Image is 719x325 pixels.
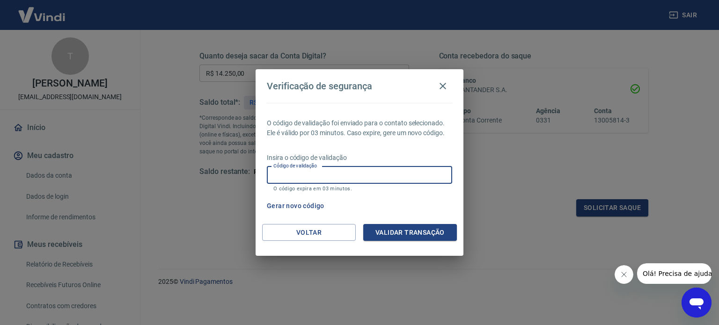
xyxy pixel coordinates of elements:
[267,80,372,92] h4: Verificação de segurança
[6,7,79,14] span: Olá! Precisa de ajuda?
[363,224,457,241] button: Validar transação
[273,186,446,192] p: O código expira em 03 minutos.
[615,265,633,284] iframe: Fechar mensagem
[637,263,712,284] iframe: Mensagem da empresa
[267,153,452,163] p: Insira o código de validação
[267,118,452,138] p: O código de validação foi enviado para o contato selecionado. Ele é válido por 03 minutos. Caso e...
[262,224,356,241] button: Voltar
[263,197,328,215] button: Gerar novo código
[682,288,712,318] iframe: Botão para abrir a janela de mensagens
[273,162,317,169] label: Código de validação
